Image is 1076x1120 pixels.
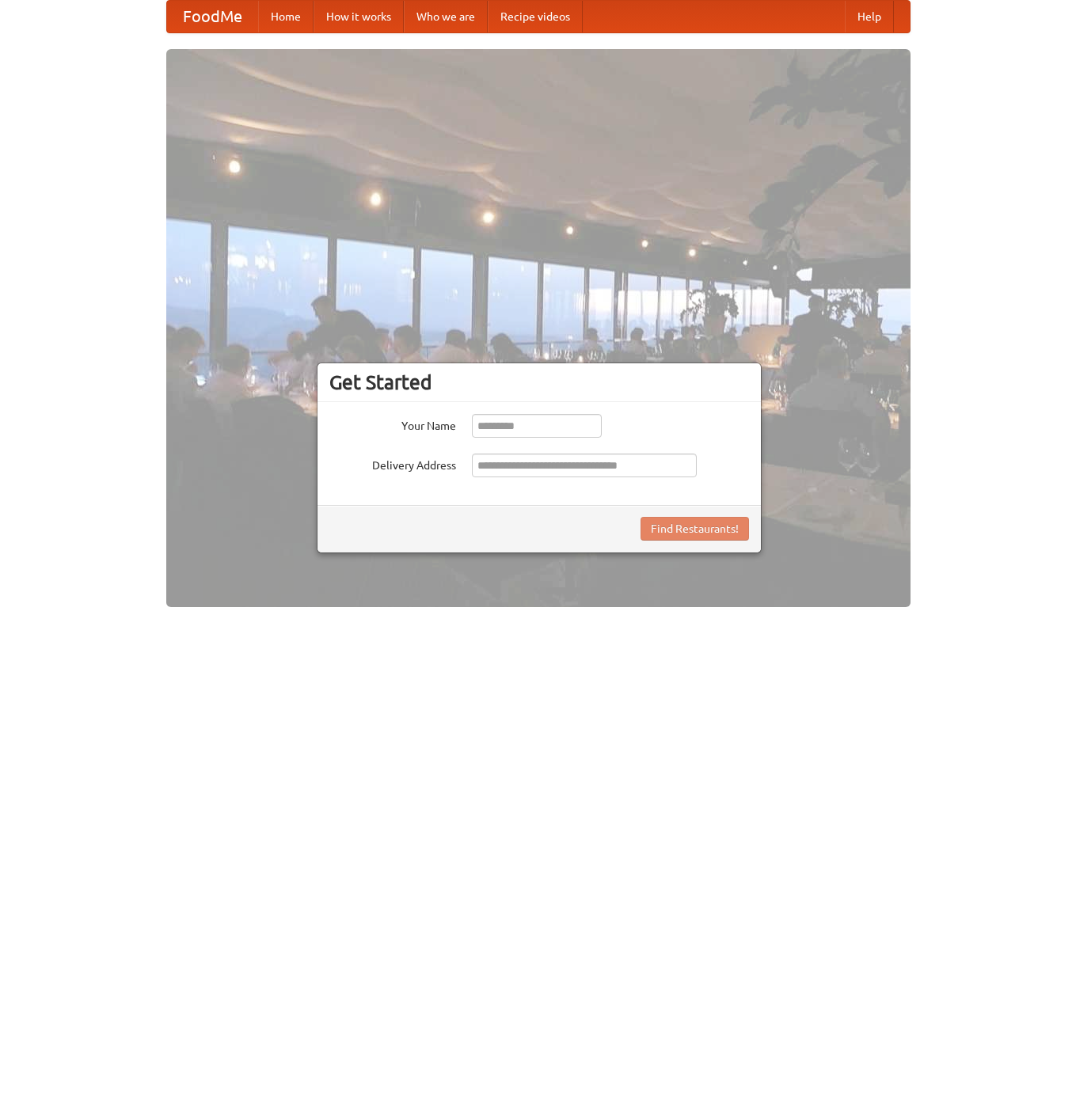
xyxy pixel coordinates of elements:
[845,1,894,32] a: Help
[314,1,404,32] a: How it works
[258,1,314,32] a: Home
[404,1,488,32] a: Who we are
[488,1,583,32] a: Recipe videos
[167,1,258,32] a: FoodMe
[329,414,456,434] label: Your Name
[329,454,456,473] label: Delivery Address
[641,517,749,541] button: Find Restaurants!
[329,370,749,394] h3: Get Started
